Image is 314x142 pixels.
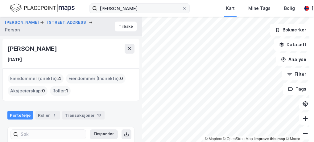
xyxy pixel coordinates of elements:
span: 1 [66,87,68,95]
div: Transaksjoner [62,111,105,120]
div: Mine Tags [248,5,271,12]
div: Roller : [50,86,71,96]
span: 4 [58,75,61,82]
button: [PERSON_NAME] [5,19,40,26]
button: Filter [282,68,312,80]
iframe: Chat Widget [283,112,314,142]
img: logo.f888ab2527a4732fd821a326f86c7f29.svg [10,3,75,14]
button: Datasett [274,39,312,51]
span: 0 [42,87,45,95]
div: [DATE] [7,56,22,63]
div: Person [5,26,20,34]
span: 0 [120,75,123,82]
div: Bolig [284,5,295,12]
button: [STREET_ADDRESS] [47,19,89,26]
div: Eiendommer (direkte) : [8,74,64,83]
a: Improve this map [254,137,285,141]
div: Aksjeeierskap : [8,86,48,96]
input: Søk på adresse, matrikkel, gårdeiere, leietakere eller personer [97,4,182,13]
button: Analyse [276,53,312,66]
button: Tags [283,83,312,95]
div: Portefølje [7,111,33,120]
button: Bokmerker [270,24,312,36]
input: Søk [18,130,86,139]
div: Kart [226,5,235,12]
a: OpenStreetMap [223,137,253,141]
div: Eiendommer (Indirekte) : [66,74,126,83]
a: Mapbox [205,137,222,141]
button: Ekspander [90,129,118,139]
div: Roller [35,111,60,120]
div: 13 [96,112,102,118]
div: 1 [51,112,57,118]
button: Tilbake [115,22,137,31]
div: [PERSON_NAME] [7,44,58,54]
